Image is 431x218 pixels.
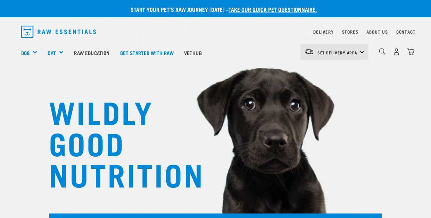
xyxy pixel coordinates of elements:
a: Raw Education [69,39,115,67]
a: Dog [21,49,30,57]
a: take our quick pet questionnaire. [229,8,317,11]
a: Stores [342,30,358,33]
img: home-icon@2x.png [407,48,414,55]
a: Delivery [313,30,333,33]
a: Contact [396,30,416,33]
img: user.png [393,48,400,55]
a: About Us [366,30,388,33]
img: van-moving.png [305,49,314,55]
nav: dropdown navigation [16,23,416,41]
a: Get started with Raw [115,39,179,67]
img: home-icon-1@2x.png [379,48,386,55]
img: Raw Essentials Logo [21,26,96,38]
span: Set Delivery Area [317,51,358,54]
a: Vethub [179,39,207,67]
h1: WILDLY GOOD NUTRITION [49,95,188,189]
a: Cat [48,49,56,57]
